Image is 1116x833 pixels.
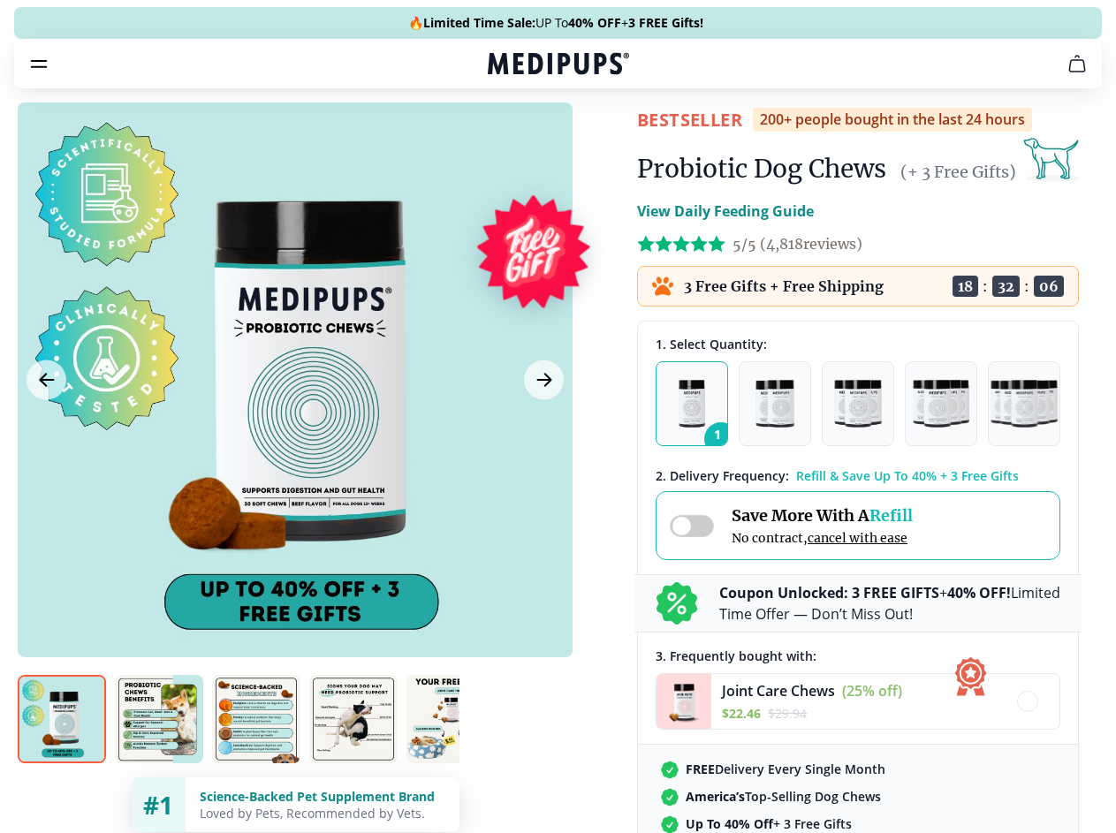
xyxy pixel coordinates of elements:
img: Joint Care Chews - Medipups [657,674,711,729]
div: Loved by Pets, Recommended by Vets. [200,805,445,822]
span: BestSeller [637,108,742,132]
img: Pack of 3 - Natural Dog Supplements [834,380,882,428]
span: 1 [704,422,738,456]
div: 200+ people bought in the last 24 hours [753,108,1032,132]
span: + 3 Free Gifts [686,815,852,832]
strong: Up To 40% Off [686,815,773,832]
span: Refill & Save Up To 40% + 3 Free Gifts [796,467,1019,484]
img: Probiotic Dog Chews | Natural Dog Supplements [18,675,106,763]
b: 40% OFF! [947,583,1011,602]
span: No contract, [732,530,913,546]
span: 3 . Frequently bought with: [656,647,816,664]
span: (25% off) [842,681,902,700]
span: Joint Care Chews [722,681,835,700]
img: Pack of 2 - Natural Dog Supplements [755,380,794,428]
p: View Daily Feeding Guide [637,201,814,222]
span: 5/5 ( 4,818 reviews) [733,235,862,253]
span: Top-Selling Dog Chews [686,788,881,805]
span: cancel with ease [808,530,907,546]
img: Probiotic Dog Chews | Natural Dog Supplements [406,675,495,763]
span: (+ 3 Free Gifts) [900,162,1016,182]
button: burger-menu [28,53,49,74]
span: $ 22.46 [722,705,761,722]
button: Previous Image [27,360,66,400]
img: Pack of 4 - Natural Dog Supplements [913,380,968,428]
div: 1. Select Quantity: [656,336,1060,352]
a: Medipups [488,50,629,80]
strong: FREE [686,761,715,777]
img: Probiotic Dog Chews | Natural Dog Supplements [309,675,398,763]
button: cart [1056,42,1098,85]
div: Science-Backed Pet Supplement Brand [200,788,445,805]
span: 18 [953,276,978,297]
img: Pack of 1 - Natural Dog Supplements [679,380,706,428]
span: 🔥 UP To + [408,14,703,32]
span: #1 [143,788,173,822]
button: 1 [656,361,728,446]
span: $ 29.94 [768,705,807,722]
span: : [983,277,988,295]
span: : [1024,277,1029,295]
span: Save More With A [732,505,913,526]
p: 3 Free Gifts + Free Shipping [684,277,884,295]
button: Next Image [524,360,564,400]
img: Pack of 5 - Natural Dog Supplements [991,380,1059,428]
strong: America’s [686,788,745,805]
img: Probiotic Dog Chews | Natural Dog Supplements [115,675,203,763]
span: 2 . Delivery Frequency: [656,467,789,484]
p: + Limited Time Offer — Don’t Miss Out! [719,582,1060,625]
span: Refill [869,505,913,526]
span: 06 [1034,276,1064,297]
img: Probiotic Dog Chews | Natural Dog Supplements [212,675,300,763]
span: Delivery Every Single Month [686,761,885,777]
b: Coupon Unlocked: 3 FREE GIFTS [719,583,939,602]
span: 32 [992,276,1020,297]
h1: Probiotic Dog Chews [637,153,886,185]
